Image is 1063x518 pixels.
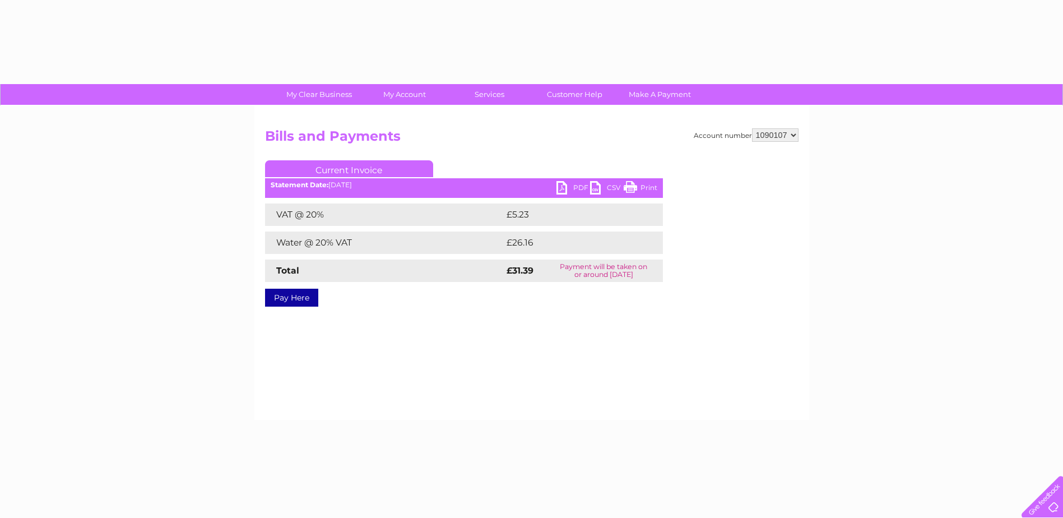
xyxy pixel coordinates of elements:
a: Print [624,181,657,197]
a: Pay Here [265,289,318,307]
h2: Bills and Payments [265,128,799,150]
a: Customer Help [528,84,621,105]
a: Current Invoice [265,160,433,177]
b: Statement Date: [271,181,328,189]
td: £5.23 [504,203,637,226]
a: CSV [590,181,624,197]
td: Payment will be taken on or around [DATE] [545,260,662,282]
div: Account number [694,128,799,142]
div: [DATE] [265,181,663,189]
td: £26.16 [504,232,639,254]
a: Make A Payment [614,84,706,105]
td: Water @ 20% VAT [265,232,504,254]
td: VAT @ 20% [265,203,504,226]
a: Services [443,84,536,105]
a: My Account [358,84,451,105]
strong: Total [276,265,299,276]
a: PDF [556,181,590,197]
strong: £31.39 [507,265,533,276]
a: My Clear Business [273,84,365,105]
